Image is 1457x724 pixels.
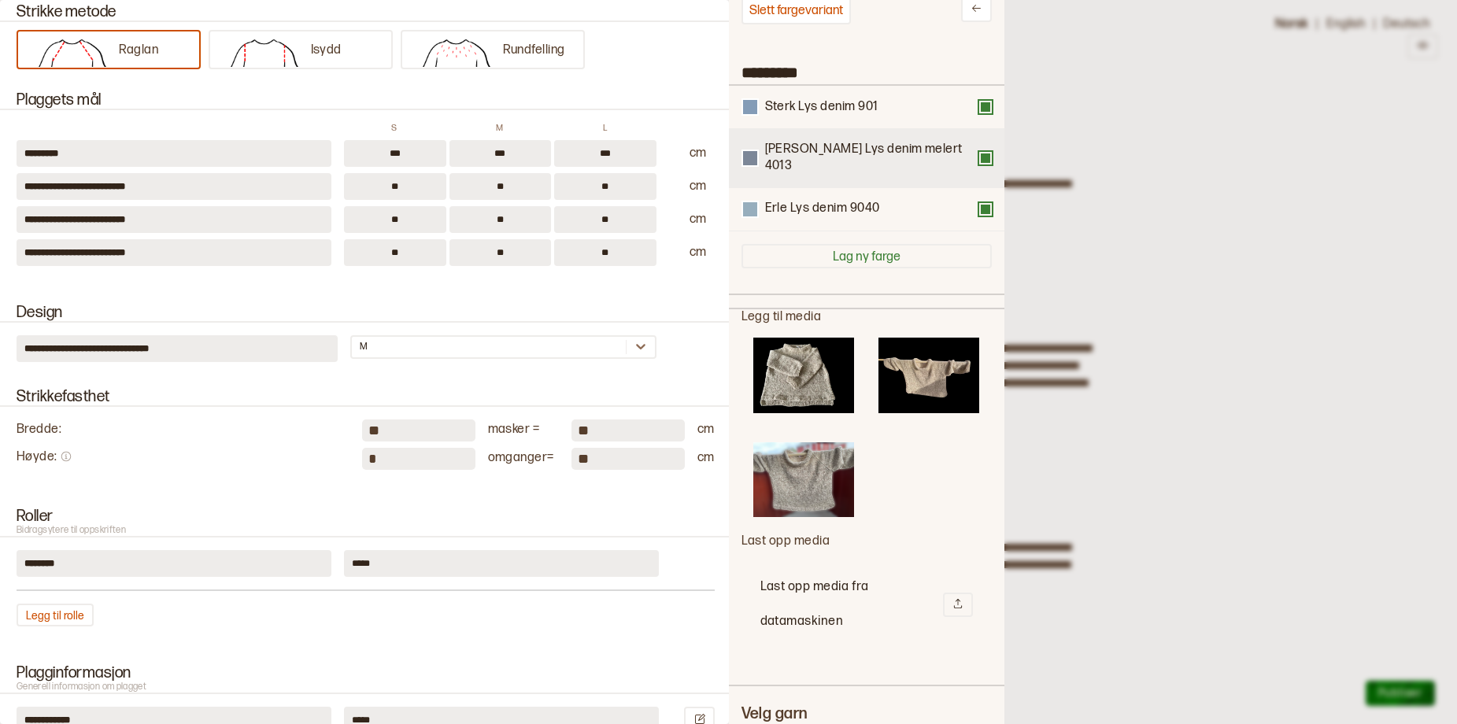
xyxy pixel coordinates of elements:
[741,309,992,659] div: Legg til media Last opp media
[360,341,368,353] div: M
[485,123,513,134] p: M
[401,30,585,69] button: Rundfelling
[379,123,408,134] p: S
[753,338,853,412] img: 74e3f066-068b-44a8-b221-1b89ab8c62df
[311,42,342,59] p: Isydd
[410,35,503,67] img: knit_method
[729,188,1004,231] div: Erle Lys denim 9040
[729,129,1004,188] div: [PERSON_NAME] Lys denim melert 4013
[697,450,715,467] div: cm
[697,422,715,438] div: cm
[741,705,992,722] h2: Velg garn
[119,42,159,59] p: Raglan
[488,450,559,467] div: omganger =
[218,35,311,67] img: knit_method
[17,604,94,626] button: Legg til rolle
[753,442,853,517] img: f9f39490-d569-4810-b01e-09e11d93edbf
[729,86,1004,129] div: Sterk Lys denim 901
[590,123,619,134] p: L
[765,201,880,217] div: Erle Lys denim 9040
[765,142,977,175] div: [PERSON_NAME] Lys denim melert 4013
[17,30,201,69] button: Raglan
[17,449,349,467] div: Høyde :
[488,422,559,438] div: masker =
[765,99,878,116] div: Sterk Lys denim 901
[503,42,565,59] p: Rundfelling
[209,30,393,69] button: Isydd
[17,422,349,438] div: Bredde :
[878,338,978,412] img: 8f498251-1b08-4650-8373-9c6b678720c1
[741,244,992,268] button: Lag ny farge
[760,570,943,639] h2: Last opp media fra datamaskinen
[26,35,119,67] img: knit_method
